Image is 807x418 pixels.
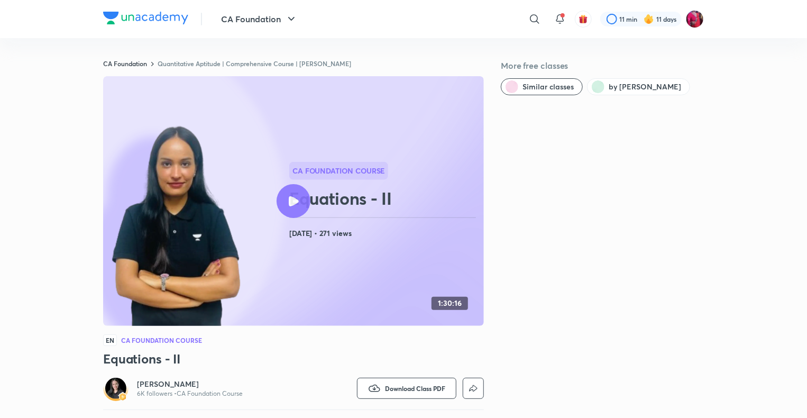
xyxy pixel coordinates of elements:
img: badge [119,393,126,401]
h4: [DATE] • 271 views [289,226,480,240]
p: 6K followers • CA Foundation Course [137,389,243,398]
a: Avatarbadge [103,376,129,401]
button: avatar [575,11,592,28]
button: Download Class PDF [357,378,456,399]
span: Download Class PDF [385,384,445,393]
img: streak [644,14,654,24]
h5: More free classes [501,59,704,72]
span: by Shivani Sharma [609,81,681,92]
h4: CA Foundation Course [121,337,202,343]
h3: Equations - II [103,350,484,367]
button: CA Foundation [215,8,304,30]
a: [PERSON_NAME] [137,379,243,389]
h2: Equations - II [289,188,480,209]
a: CA Foundation [103,59,147,68]
h4: 1:30:16 [438,299,462,308]
span: Similar classes [522,81,574,92]
span: EN [103,334,117,346]
a: Company Logo [103,12,188,27]
img: Company Logo [103,12,188,24]
a: Quantitative Aptitude | Comprehensive Course | [PERSON_NAME] [158,59,351,68]
img: avatar [579,14,588,24]
button: by Shivani Sharma [587,78,690,95]
img: Anushka Gupta [686,10,704,28]
button: Similar classes [501,78,583,95]
img: Avatar [105,378,126,399]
